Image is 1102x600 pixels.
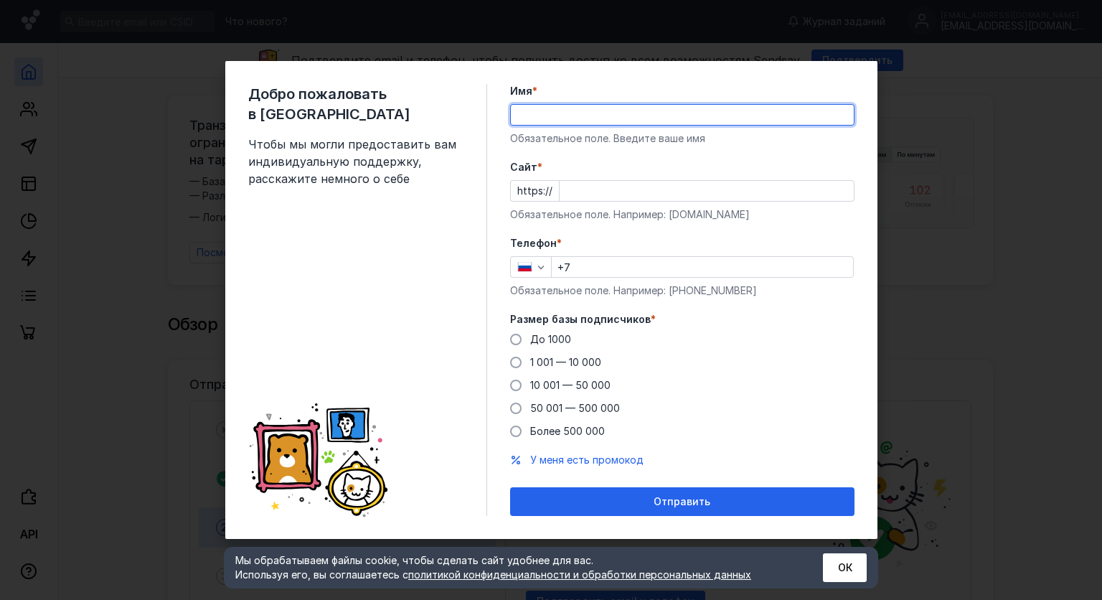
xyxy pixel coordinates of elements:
[510,487,854,516] button: Отправить
[510,312,651,327] span: Размер базы подписчиков
[408,568,751,581] a: политикой конфиденциальности и обработки персональных данных
[530,454,644,466] span: У меня есть промокод
[654,496,710,508] span: Отправить
[530,453,644,467] button: У меня есть промокод
[510,84,532,98] span: Имя
[823,553,867,582] button: ОК
[248,84,463,124] span: Добро пожаловать в [GEOGRAPHIC_DATA]
[510,283,854,298] div: Обязательное поле. Например: [PHONE_NUMBER]
[510,207,854,222] div: Обязательное поле. Например: [DOMAIN_NAME]
[248,136,463,187] span: Чтобы мы могли предоставить вам индивидуальную поддержку, расскажите немного о себе
[235,553,788,582] div: Мы обрабатываем файлы cookie, чтобы сделать сайт удобнее для вас. Используя его, вы соглашаетесь c
[530,333,571,345] span: До 1000
[510,160,537,174] span: Cайт
[530,356,601,368] span: 1 001 — 10 000
[530,425,605,437] span: Более 500 000
[530,402,620,414] span: 50 001 — 500 000
[510,131,854,146] div: Обязательное поле. Введите ваше имя
[510,236,557,250] span: Телефон
[530,379,611,391] span: 10 001 — 50 000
